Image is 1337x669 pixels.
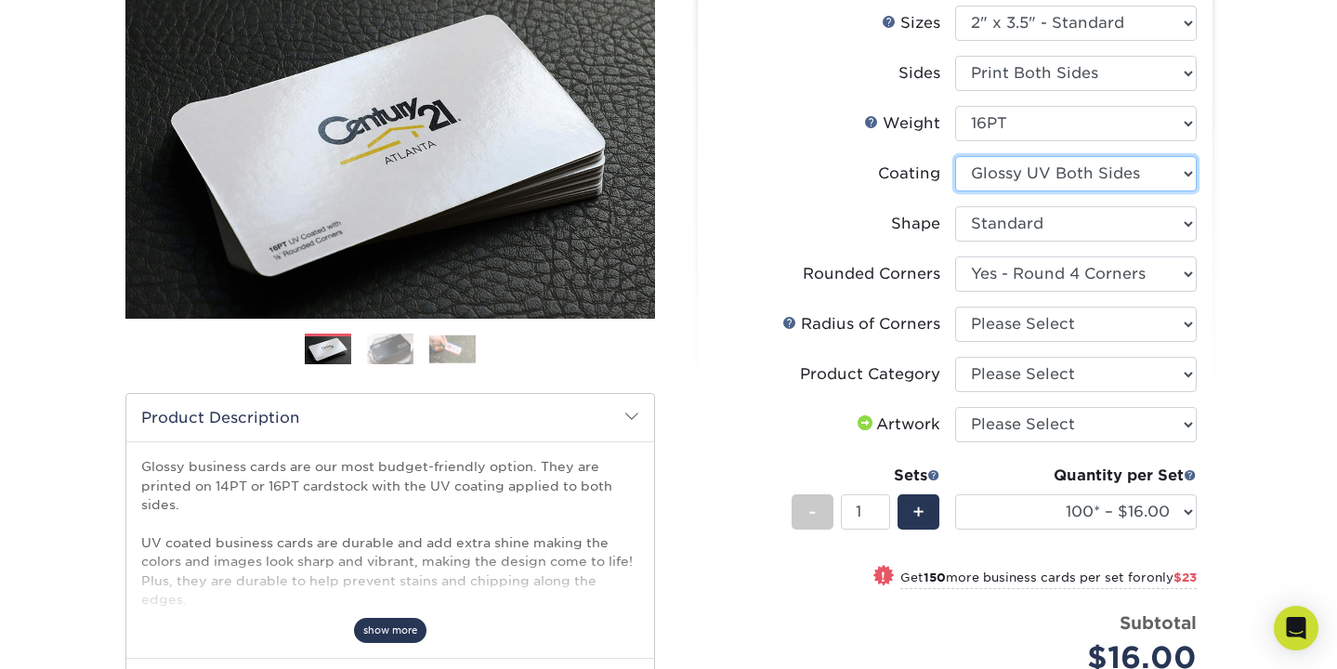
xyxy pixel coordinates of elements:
[1147,571,1197,584] span: only
[924,571,946,584] strong: 150
[354,618,426,643] span: show more
[803,263,940,285] div: Rounded Corners
[881,567,885,586] span: !
[429,334,476,363] img: Business Cards 03
[1274,606,1318,650] div: Open Intercom Messenger
[900,571,1197,589] small: Get more business cards per set for
[882,12,940,34] div: Sizes
[367,333,413,365] img: Business Cards 02
[305,327,351,374] img: Business Cards 01
[808,498,817,526] span: -
[126,394,654,441] h2: Product Description
[878,163,940,185] div: Coating
[792,465,940,487] div: Sets
[854,413,940,436] div: Artwork
[1120,612,1197,633] strong: Subtotal
[782,313,940,335] div: Radius of Corners
[864,112,940,135] div: Weight
[1173,571,1197,584] span: $23
[891,213,940,235] div: Shape
[898,62,940,85] div: Sides
[955,465,1197,487] div: Quantity per Set
[800,363,940,386] div: Product Category
[912,498,924,526] span: +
